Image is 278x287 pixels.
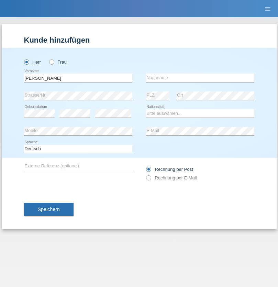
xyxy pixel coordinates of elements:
[49,59,54,64] input: Frau
[261,7,275,11] a: menu
[24,203,74,216] button: Speichern
[24,59,41,65] label: Herr
[146,175,197,180] label: Rechnung per E-Mail
[24,59,29,64] input: Herr
[146,167,151,175] input: Rechnung per Post
[49,59,67,65] label: Frau
[264,5,271,12] i: menu
[24,36,254,44] h1: Kunde hinzufügen
[146,167,193,172] label: Rechnung per Post
[38,207,60,212] span: Speichern
[146,175,151,184] input: Rechnung per E-Mail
